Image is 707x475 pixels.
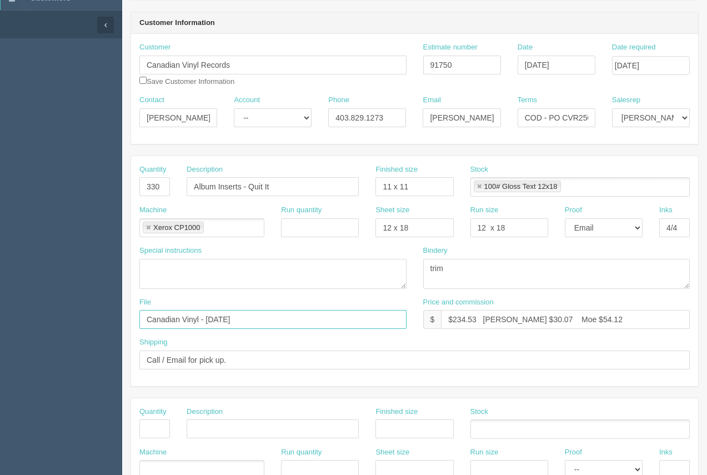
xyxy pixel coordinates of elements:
[518,42,533,53] label: Date
[234,95,260,106] label: Account
[139,205,167,216] label: Machine
[139,246,202,256] label: Special instructions
[423,42,478,53] label: Estimate number
[139,164,166,175] label: Quantity
[375,164,418,175] label: Finished size
[328,95,349,106] label: Phone
[470,205,499,216] label: Run size
[423,310,442,329] div: $
[375,407,418,417] label: Finished size
[139,95,164,106] label: Contact
[565,205,582,216] label: Proof
[139,56,407,74] input: Enter customer name
[139,407,166,417] label: Quantity
[153,224,200,231] div: Xerox CP1000
[659,447,673,458] label: Inks
[139,42,407,87] div: Save Customer Information
[470,164,489,175] label: Stock
[423,259,690,289] textarea: trim
[281,447,322,458] label: Run quantity
[187,407,223,417] label: Description
[423,95,441,106] label: Email
[139,337,168,348] label: Shipping
[139,42,171,53] label: Customer
[139,447,167,458] label: Machine
[518,95,537,106] label: Terms
[612,95,640,106] label: Salesrep
[423,246,448,256] label: Bindery
[659,205,673,216] label: Inks
[375,205,409,216] label: Sheet size
[139,297,151,308] label: File
[612,42,656,53] label: Date required
[565,447,582,458] label: Proof
[281,205,322,216] label: Run quantity
[187,164,223,175] label: Description
[375,447,409,458] label: Sheet size
[484,183,558,190] div: 100# Gloss Text 12x18
[131,12,698,34] header: Customer Information
[470,407,489,417] label: Stock
[423,297,494,308] label: Price and commission
[470,447,499,458] label: Run size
